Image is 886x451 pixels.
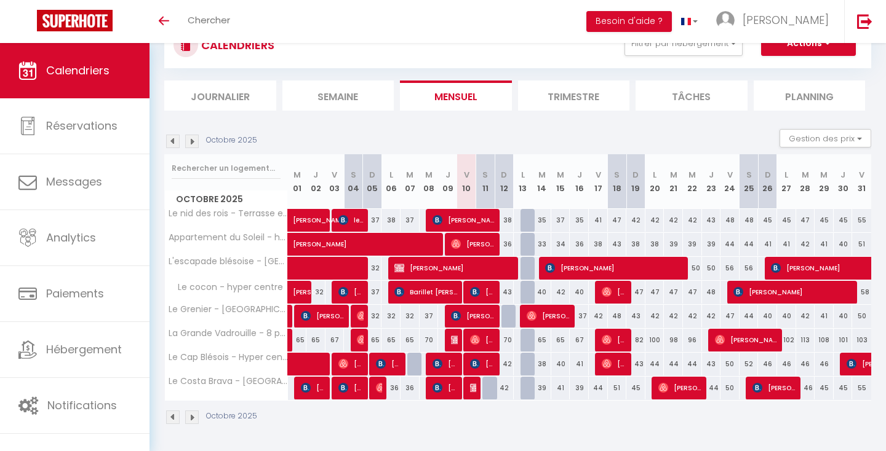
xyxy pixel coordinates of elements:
th: 12 [495,154,514,209]
th: 17 [589,154,608,209]
abbr: D [765,169,771,181]
div: 43 [626,353,645,375]
div: 40 [551,353,570,375]
abbr: V [332,169,337,181]
div: 40 [758,305,777,327]
div: 47 [720,305,740,327]
abbr: J [577,169,582,181]
th: 15 [551,154,570,209]
h3: CALENDRIERS [198,31,274,59]
span: Koussoh Agbe [376,376,382,399]
div: 98 [664,329,683,351]
span: [PERSON_NAME] [433,352,458,375]
p: Octobre 2025 [206,410,257,422]
div: 100 [645,329,664,351]
th: 31 [852,154,871,209]
abbr: L [389,169,393,181]
div: 45 [815,209,834,232]
div: 39 [702,233,721,256]
div: 39 [664,233,683,256]
th: 27 [777,154,796,209]
abbr: M [557,169,564,181]
div: 51 [852,233,871,256]
div: 36 [401,377,420,399]
li: Journalier [164,80,276,111]
span: Le nid des rois - Terrasse en hyper centre [167,209,290,218]
abbr: J [840,169,845,181]
div: 42 [645,305,664,327]
div: 36 [381,377,401,399]
div: 42 [796,233,815,256]
abbr: D [633,169,639,181]
span: [PERSON_NAME] [470,328,495,351]
span: [PERSON_NAME] [602,328,627,351]
div: 42 [626,209,645,232]
div: 48 [608,305,627,327]
div: 50 [720,377,740,399]
span: Le Grenier - [GEOGRAPHIC_DATA] [167,305,290,314]
div: 67 [325,329,345,351]
div: 41 [815,305,834,327]
div: 47 [664,281,683,304]
th: 21 [664,154,683,209]
span: Calendriers [46,63,110,78]
div: 42 [683,209,702,232]
div: 50 [702,257,721,280]
div: 38 [626,233,645,256]
th: 06 [381,154,401,209]
div: 108 [815,329,834,351]
div: 55 [852,209,871,232]
div: 102 [777,329,796,351]
div: 44 [720,233,740,256]
div: 42 [664,305,683,327]
div: 50 [852,305,871,327]
div: 43 [702,353,721,375]
div: 46 [758,353,777,375]
div: 65 [532,329,551,351]
div: 43 [702,209,721,232]
button: Besoin d'aide ? [586,11,672,32]
div: 41 [570,353,589,375]
th: 23 [702,154,721,209]
span: [PERSON_NAME] [338,376,364,399]
abbr: M [406,169,413,181]
span: [PERSON_NAME] [451,328,457,351]
a: [PERSON_NAME] [288,233,307,256]
div: 32 [363,305,382,327]
abbr: S [482,169,488,181]
div: 37 [363,281,382,304]
div: 43 [626,305,645,327]
div: 45 [758,209,777,232]
div: 113 [796,329,815,351]
span: [PERSON_NAME] [752,376,797,399]
a: [PERSON_NAME] [288,329,294,352]
span: Notifications [47,398,117,413]
div: 43 [495,281,514,304]
div: 38 [532,353,551,375]
span: legonin Asticnet [338,208,364,232]
div: 103 [852,329,871,351]
th: 01 [288,154,307,209]
abbr: M [425,169,433,181]
span: [PERSON_NAME] [743,12,829,28]
div: 44 [664,353,683,375]
div: 44 [740,233,759,256]
span: [PERSON_NAME] [301,376,326,399]
li: Semaine [282,80,394,111]
div: 48 [702,281,721,304]
abbr: M [820,169,828,181]
th: 16 [570,154,589,209]
span: Le cocon - hyper centre [167,281,286,294]
div: 45 [626,377,645,399]
abbr: M [802,169,809,181]
div: 45 [777,209,796,232]
th: 22 [683,154,702,209]
abbr: S [614,169,620,181]
div: 44 [702,377,721,399]
th: 13 [514,154,533,209]
div: 47 [683,281,702,304]
div: 44 [645,353,664,375]
div: 46 [796,353,815,375]
span: Appartement du Soleil - hyper centre [167,233,290,242]
span: L'escapade blésoise - [GEOGRAPHIC_DATA] [167,257,290,266]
